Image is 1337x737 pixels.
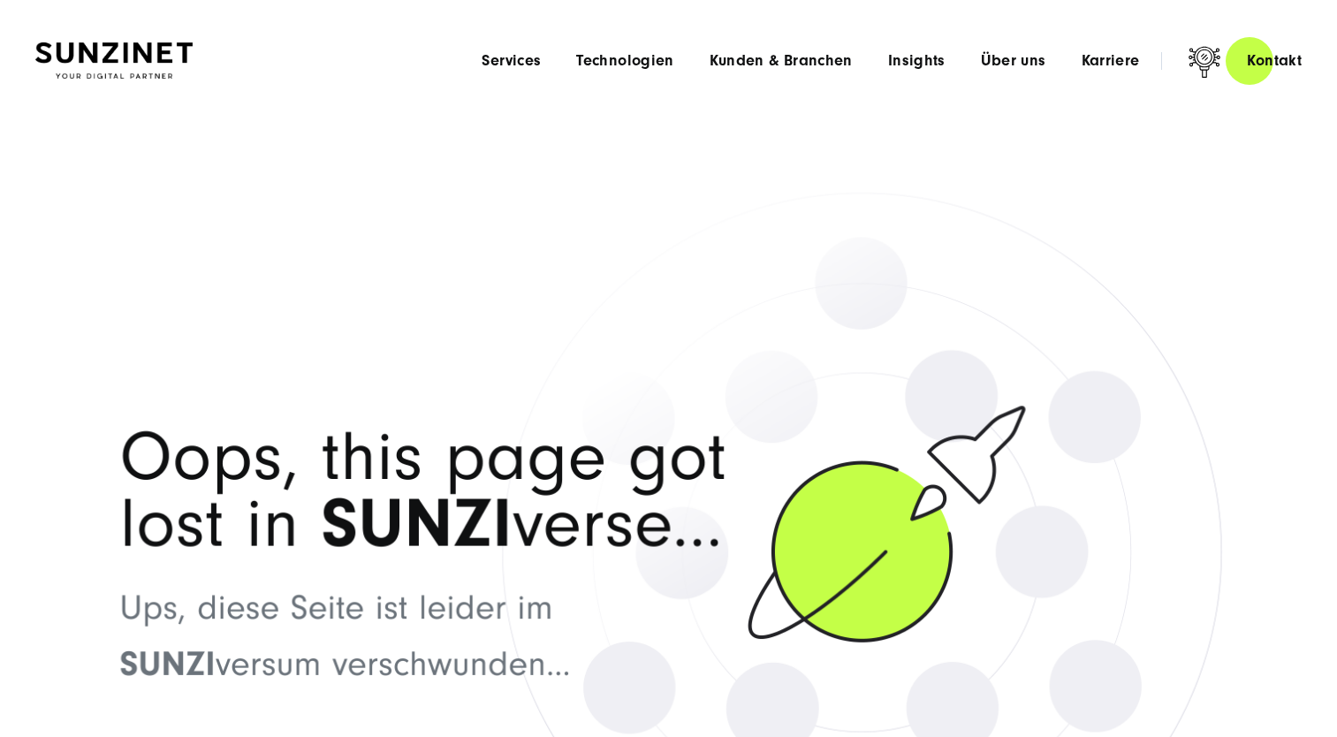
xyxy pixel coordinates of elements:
[1226,35,1323,86] a: Kontakt
[576,52,673,70] a: Technologien
[1082,52,1140,70] a: Karriere
[710,52,853,70] a: Kunden & Branchen
[482,52,541,70] a: Services
[981,52,1046,70] a: Über uns
[35,42,193,80] img: SUNZINET Full Service Digital Agentur
[888,52,946,70] a: Insights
